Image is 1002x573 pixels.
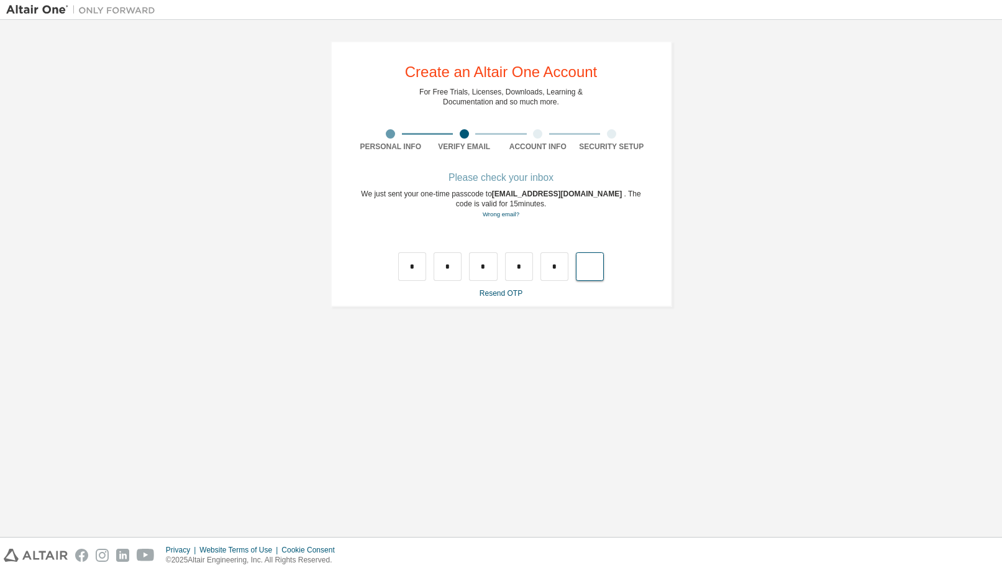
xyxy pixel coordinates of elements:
[354,189,649,219] div: We just sent your one-time passcode to . The code is valid for 15 minutes.
[116,549,129,562] img: linkedin.svg
[96,549,109,562] img: instagram.svg
[354,174,649,181] div: Please check your inbox
[75,549,88,562] img: facebook.svg
[419,87,583,107] div: For Free Trials, Licenses, Downloads, Learning & Documentation and so much more.
[166,555,342,566] p: © 2025 Altair Engineering, Inc. All Rights Reserved.
[483,211,519,218] a: Go back to the registration form
[480,289,522,298] a: Resend OTP
[575,142,649,152] div: Security Setup
[166,545,199,555] div: Privacy
[137,549,155,562] img: youtube.svg
[199,545,281,555] div: Website Terms of Use
[6,4,162,16] img: Altair One
[405,65,598,80] div: Create an Altair One Account
[427,142,501,152] div: Verify Email
[354,142,428,152] div: Personal Info
[281,545,342,555] div: Cookie Consent
[4,549,68,562] img: altair_logo.svg
[492,190,624,198] span: [EMAIL_ADDRESS][DOMAIN_NAME]
[501,142,575,152] div: Account Info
